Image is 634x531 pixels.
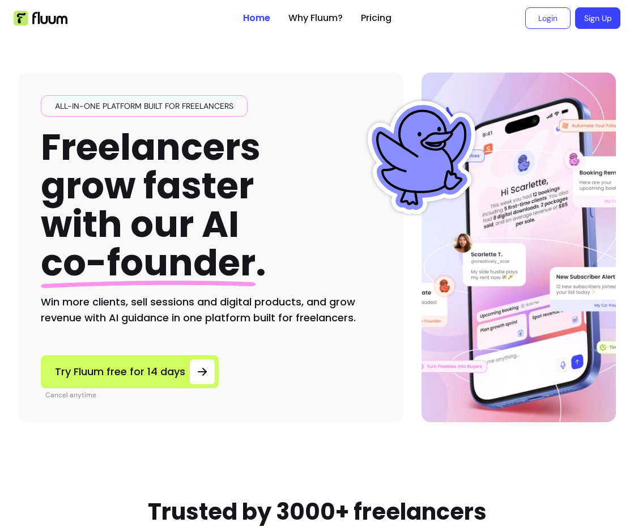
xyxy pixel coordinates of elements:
[422,73,616,422] img: Illustration of Fluum AI Co-Founder on a smartphone, showing solo business performance insights s...
[525,7,571,29] a: Login
[45,390,219,400] p: Cancel anytime
[243,11,270,25] a: Home
[41,355,219,388] a: Try Fluum free for 14 days
[41,128,266,283] h1: Freelancers grow faster with our AI .
[361,11,392,25] a: Pricing
[50,100,238,112] span: All-in-one platform built for freelancers
[14,11,67,26] img: Fluum Logo
[41,237,256,288] span: co-founder
[41,294,381,326] h2: Win more clients, sell sessions and digital products, and grow revenue with AI guidance in one pl...
[288,11,343,25] a: Why Fluum?
[55,364,185,380] span: Try Fluum free for 14 days
[575,7,620,29] a: Sign Up
[365,101,478,214] img: Fluum Duck sticker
